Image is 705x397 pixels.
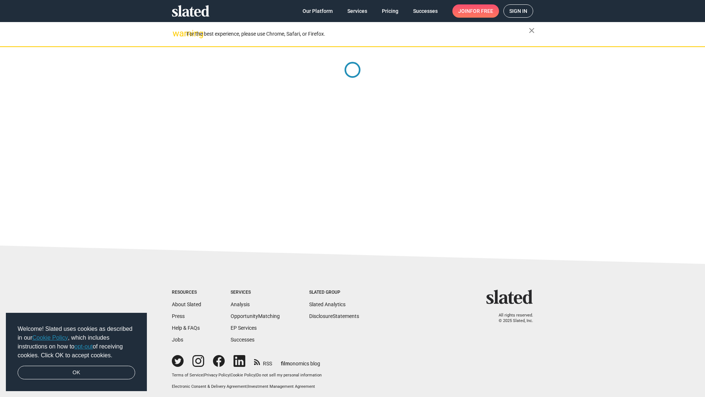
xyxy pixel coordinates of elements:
[254,356,272,367] a: RSS
[231,373,255,378] a: Cookie Policy
[172,337,183,343] a: Jobs
[172,301,201,307] a: About Slated
[204,373,229,378] a: Privacy Policy
[75,343,93,350] a: opt-out
[281,354,320,367] a: filmonomics blog
[229,373,231,378] span: |
[341,4,373,18] a: Services
[172,384,247,389] a: Electronic Consent & Delivery Agreement
[527,26,536,35] mat-icon: close
[203,373,204,378] span: |
[347,4,367,18] span: Services
[255,373,256,378] span: |
[309,290,359,296] div: Slated Group
[309,313,359,319] a: DisclosureStatements
[458,4,493,18] span: Join
[173,29,181,38] mat-icon: warning
[32,335,68,341] a: Cookie Policy
[247,384,248,389] span: |
[309,301,346,307] a: Slated Analytics
[281,361,290,366] span: film
[248,384,315,389] a: Investment Management Agreement
[509,5,527,17] span: Sign in
[303,4,333,18] span: Our Platform
[407,4,444,18] a: Successes
[172,373,203,378] a: Terms of Service
[297,4,339,18] a: Our Platform
[231,313,280,319] a: OpportunityMatching
[470,4,493,18] span: for free
[231,325,257,331] a: EP Services
[503,4,533,18] a: Sign in
[491,313,533,323] p: All rights reserved. © 2025 Slated, Inc.
[231,290,280,296] div: Services
[452,4,499,18] a: Joinfor free
[172,290,201,296] div: Resources
[18,366,135,380] a: dismiss cookie message
[376,4,404,18] a: Pricing
[187,29,529,39] div: For the best experience, please use Chrome, Safari, or Firefox.
[382,4,398,18] span: Pricing
[18,325,135,360] span: Welcome! Slated uses cookies as described in our , which includes instructions on how to of recei...
[413,4,438,18] span: Successes
[256,373,322,378] button: Do not sell my personal information
[231,301,250,307] a: Analysis
[172,325,200,331] a: Help & FAQs
[6,313,147,391] div: cookieconsent
[231,337,254,343] a: Successes
[172,313,185,319] a: Press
